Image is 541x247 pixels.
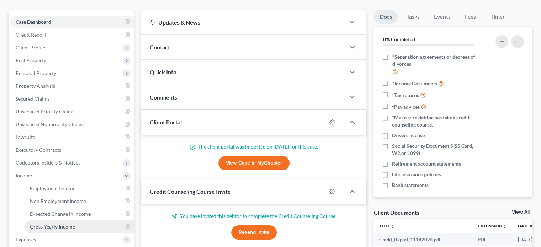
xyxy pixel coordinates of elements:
[16,108,74,114] span: Unsecured Priority Claims
[150,44,170,50] span: Contact
[16,96,50,102] span: Secured Claims
[390,224,394,229] i: unfold_more
[10,144,134,156] a: Executory Contracts
[16,160,80,166] span: Codebtors Insiders & Notices
[16,172,32,178] span: Income
[16,83,55,89] span: Property Analysis
[10,118,134,131] a: Unsecured Nonpriority Claims
[16,19,51,25] span: Case Dashboard
[459,10,482,24] a: Fees
[383,36,415,42] strong: 0% Completed
[392,80,437,87] span: *Income Documents
[30,224,75,230] span: Gross Yearly Income
[379,223,394,229] a: Titleunfold_more
[484,10,510,24] a: Timer
[150,213,358,220] p: You have invited this debtor to complete the Credit Counseling Course.
[150,188,231,195] span: Credit Counseling Course Invite
[218,156,290,170] a: View Case in MyChapter
[392,114,487,128] span: *Make sure debtor has taken credit counseling course.
[24,208,134,220] a: Expected Change in Income
[392,92,419,99] span: *Tax returns
[392,103,420,111] span: *Pay advices
[16,70,56,76] span: Personal Property
[16,121,84,127] span: Unsecured Nonpriority Claims
[512,210,530,215] a: View All
[150,18,336,26] div: Updates & News
[16,147,61,153] span: Executory Contracts
[10,131,134,144] a: Lawsuits
[392,171,441,178] span: Life insurance policies
[16,134,35,140] span: Lawsuits
[30,185,75,191] span: Employment Income
[502,224,506,229] i: unfold_more
[10,105,134,118] a: Unsecured Priority Claims
[428,10,456,24] a: Events
[150,94,177,101] span: Comments
[231,225,277,240] button: Resend Invite
[373,209,419,216] div: Client Documents
[10,80,134,92] a: Property Analysis
[30,211,91,217] span: Expected Change in Income
[16,57,46,63] span: Real Property
[478,223,506,229] a: Extensionunfold_more
[10,28,134,41] a: Credit Report
[472,233,512,246] td: PDF
[392,132,425,139] span: Drivers license
[150,69,176,75] span: Quick Info
[392,53,487,68] span: *Separation agreements or decrees of divorces
[30,198,86,204] span: Non Employment Income
[373,10,398,24] a: Docs
[150,119,182,125] span: Client Portal
[392,182,429,189] span: Bank statements
[24,195,134,208] a: Non Employment Income
[16,32,46,38] span: Credit Report
[373,233,472,246] td: Credit_Report_11142024.pdf
[150,143,358,150] p: The client portal was imported on [DATE] for this case.
[24,182,134,195] a: Employment Income
[24,220,134,233] a: Gross Yearly Income
[16,236,36,242] span: Expenses
[392,160,461,167] span: Retirement account statements
[16,44,45,50] span: Client Profile
[10,16,134,28] a: Case Dashboard
[401,10,425,24] a: Tasks
[10,92,134,105] a: Secured Claims
[392,143,487,157] span: Social Security Document S(SS Card, W2,or 1099)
